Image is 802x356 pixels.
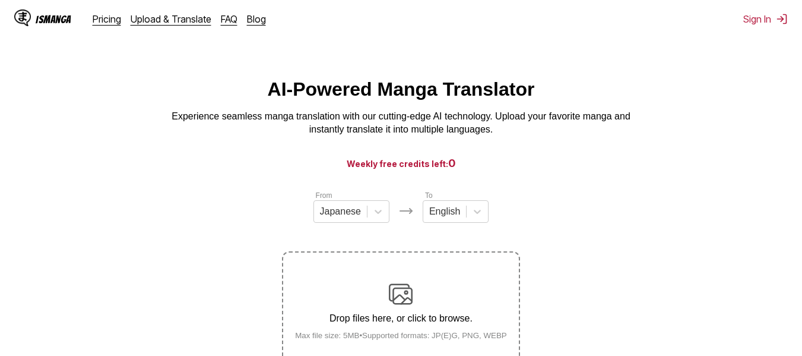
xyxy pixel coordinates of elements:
label: To [425,191,433,200]
a: IsManga LogoIsManga [14,10,93,29]
p: Experience seamless manga translation with our cutting-edge AI technology. Upload your favorite m... [164,110,639,137]
a: FAQ [221,13,237,25]
small: Max file size: 5MB • Supported formats: JP(E)G, PNG, WEBP [286,331,516,340]
img: Languages icon [399,204,413,218]
img: Sign out [776,13,788,25]
a: Pricing [93,13,121,25]
a: Upload & Translate [131,13,211,25]
h3: Weekly free credits left: [28,156,774,171]
button: Sign In [743,13,788,25]
a: Blog [247,13,266,25]
label: From [316,191,332,200]
p: Drop files here, or click to browse. [286,313,516,324]
img: IsManga Logo [14,10,31,26]
h1: AI-Powered Manga Translator [268,78,535,100]
span: 0 [448,157,456,169]
div: IsManga [36,14,71,25]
